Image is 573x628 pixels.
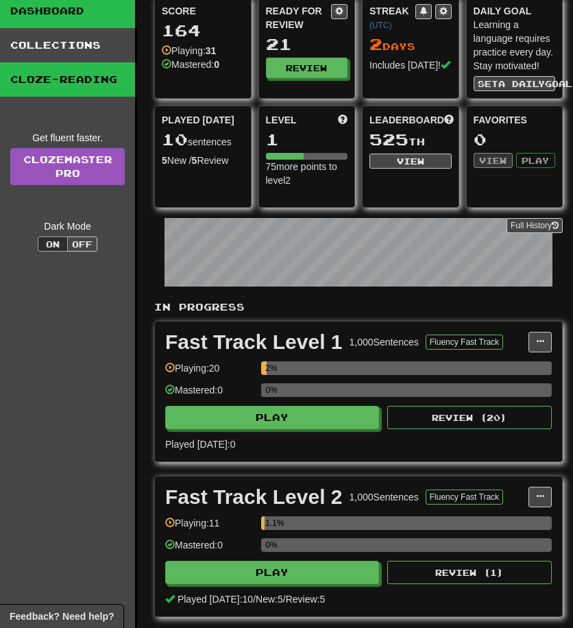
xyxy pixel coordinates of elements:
[369,36,452,53] div: Day s
[165,383,254,406] div: Mastered: 0
[474,18,556,73] div: Learning a language requires practice every day. Stay motivated!
[165,516,254,539] div: Playing: 11
[266,58,348,78] button: Review
[10,609,114,623] span: Open feedback widget
[444,113,454,127] span: This week in points, UTC
[338,113,348,127] span: Score more points to level up
[507,218,563,233] button: Full History
[369,131,452,149] div: th
[426,490,503,505] button: Fluency Fast Track
[498,79,545,88] span: a daily
[162,155,167,166] strong: 5
[162,4,244,18] div: Score
[266,4,332,32] div: Ready for Review
[283,594,286,605] span: /
[350,335,419,349] div: 1,000 Sentences
[165,361,254,384] div: Playing: 20
[162,58,219,71] div: Mastered:
[387,561,552,584] button: Review (1)
[165,561,379,584] button: Play
[10,131,125,145] div: Get fluent faster.
[369,4,415,32] div: Streak
[256,594,283,605] span: New: 5
[369,58,452,72] div: Includes [DATE]!
[474,131,556,148] div: 0
[253,594,256,605] span: /
[266,36,348,53] div: 21
[369,130,409,149] span: 525
[162,44,216,58] div: Playing:
[162,22,244,39] div: 164
[162,113,234,127] span: Played [DATE]
[474,4,556,18] div: Daily Goal
[165,406,379,429] button: Play
[474,76,556,91] button: Seta dailygoal
[162,154,244,167] div: New / Review
[10,219,125,233] div: Dark Mode
[387,406,552,429] button: Review (20)
[162,130,188,149] span: 10
[154,300,563,314] p: In Progress
[38,237,68,252] button: On
[474,153,513,168] button: View
[206,45,217,56] strong: 31
[369,34,382,53] span: 2
[162,131,244,149] div: sentences
[165,538,254,561] div: Mastered: 0
[165,439,235,450] span: Played [DATE]: 0
[265,361,267,375] div: 2%
[369,154,452,169] button: View
[286,594,326,605] span: Review: 5
[266,113,297,127] span: Level
[165,332,343,352] div: Fast Track Level 1
[192,155,197,166] strong: 5
[266,160,348,187] div: 75 more points to level 2
[350,490,419,504] div: 1,000 Sentences
[369,113,444,127] span: Leaderboard
[214,59,219,70] strong: 0
[10,148,125,185] a: ClozemasterPro
[474,113,556,127] div: Favorites
[369,21,391,30] a: (UTC)
[178,594,253,605] span: Played [DATE]: 10
[266,131,348,148] div: 1
[165,487,343,507] div: Fast Track Level 2
[516,153,555,168] button: Play
[426,335,503,350] button: Fluency Fast Track
[67,237,97,252] button: Off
